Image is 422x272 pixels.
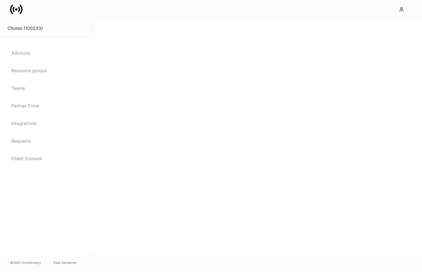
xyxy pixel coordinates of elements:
div: Choreo (100233) [8,25,87,31]
a: Partner Firms [8,98,87,113]
a: Client Consent [8,151,87,166]
span: © 2025 OneAdvisory [10,260,41,265]
a: Advisors [8,46,87,61]
a: Integrations [8,116,87,131]
a: Requests [8,133,87,149]
a: Teams [8,81,87,96]
a: Resource groups [8,63,87,78]
a: Data Disclaimer [54,260,77,265]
